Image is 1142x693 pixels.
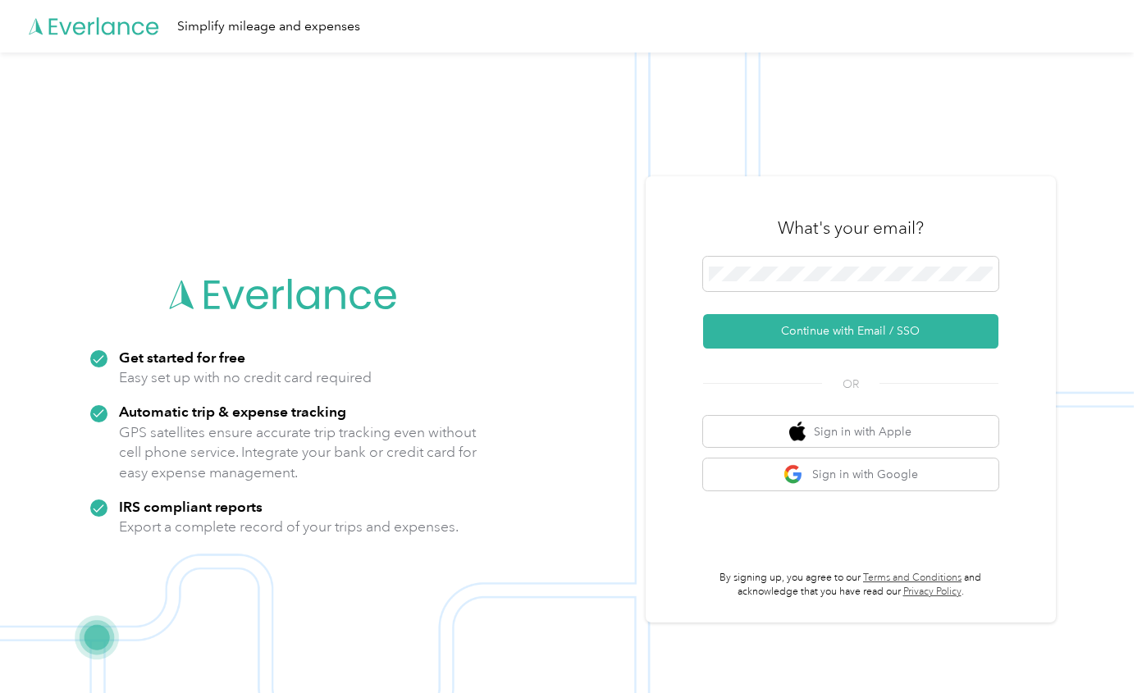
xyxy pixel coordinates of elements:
[703,314,998,349] button: Continue with Email / SSO
[119,422,477,483] p: GPS satellites ensure accurate trip tracking even without cell phone service. Integrate your bank...
[119,367,372,388] p: Easy set up with no credit card required
[863,572,962,584] a: Terms and Conditions
[778,217,924,239] h3: What's your email?
[703,571,998,600] p: By signing up, you agree to our and acknowledge that you have read our .
[789,422,806,442] img: apple logo
[119,498,263,515] strong: IRS compliant reports
[119,517,459,537] p: Export a complete record of your trips and expenses.
[783,464,804,485] img: google logo
[119,403,346,420] strong: Automatic trip & expense tracking
[703,416,998,448] button: apple logoSign in with Apple
[903,586,962,598] a: Privacy Policy
[177,16,360,37] div: Simplify mileage and expenses
[119,349,245,366] strong: Get started for free
[703,458,998,490] button: google logoSign in with Google
[822,376,879,393] span: OR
